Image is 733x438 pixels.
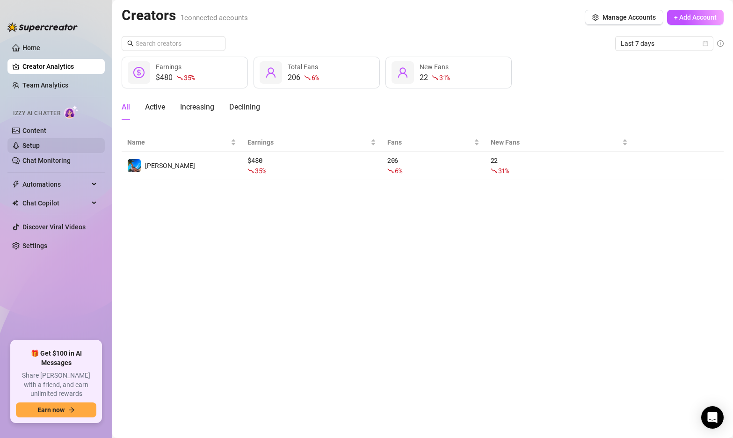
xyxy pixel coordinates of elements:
[592,14,599,21] span: setting
[491,155,628,176] div: 22
[22,142,40,149] a: Setup
[22,81,68,89] a: Team Analytics
[485,133,633,152] th: New Fans
[22,59,97,74] a: Creator Analytics
[420,72,450,83] div: 22
[701,406,724,429] div: Open Intercom Messenger
[176,74,183,81] span: fall
[382,133,485,152] th: Fans
[420,63,449,71] span: New Fans
[387,137,472,147] span: Fans
[229,102,260,113] div: Declining
[288,63,318,71] span: Total Fans
[13,109,60,118] span: Izzy AI Chatter
[397,67,408,78] span: user
[22,44,40,51] a: Home
[439,73,450,82] span: 31 %
[667,10,724,25] button: + Add Account
[674,14,717,21] span: + Add Account
[247,155,376,176] div: $ 480
[136,38,212,49] input: Search creators
[16,371,96,399] span: Share [PERSON_NAME] with a friend, and earn unlimited rewards
[22,177,89,192] span: Automations
[432,74,438,81] span: fall
[387,155,479,176] div: 206
[128,159,141,172] img: Ryan
[16,349,96,367] span: 🎁 Get $100 in AI Messages
[7,22,78,32] img: logo-BBDzfeDw.svg
[180,102,214,113] div: Increasing
[491,168,497,174] span: fall
[37,406,65,414] span: Earn now
[498,166,509,175] span: 31 %
[22,196,89,211] span: Chat Copilot
[602,14,656,21] span: Manage Accounts
[133,67,145,78] span: dollar-circle
[12,200,18,206] img: Chat Copilot
[22,127,46,134] a: Content
[387,168,394,174] span: fall
[703,41,708,46] span: calendar
[585,10,663,25] button: Manage Accounts
[621,36,708,51] span: Last 7 days
[242,133,382,152] th: Earnings
[68,407,75,413] span: arrow-right
[184,73,195,82] span: 35 %
[127,40,134,47] span: search
[122,133,242,152] th: Name
[247,137,369,147] span: Earnings
[288,72,319,83] div: 206
[717,40,724,47] span: info-circle
[265,67,276,78] span: user
[156,63,181,71] span: Earnings
[145,162,195,169] span: [PERSON_NAME]
[127,137,229,147] span: Name
[22,223,86,231] a: Discover Viral Videos
[156,72,195,83] div: $480
[255,166,266,175] span: 35 %
[64,105,79,119] img: AI Chatter
[145,102,165,113] div: Active
[16,402,96,417] button: Earn nowarrow-right
[247,168,254,174] span: fall
[22,242,47,249] a: Settings
[181,14,248,22] span: 1 connected accounts
[22,157,71,164] a: Chat Monitoring
[491,137,620,147] span: New Fans
[122,102,130,113] div: All
[304,74,311,81] span: fall
[122,7,248,24] h2: Creators
[395,166,402,175] span: 6 %
[12,181,20,188] span: thunderbolt
[312,73,319,82] span: 6 %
